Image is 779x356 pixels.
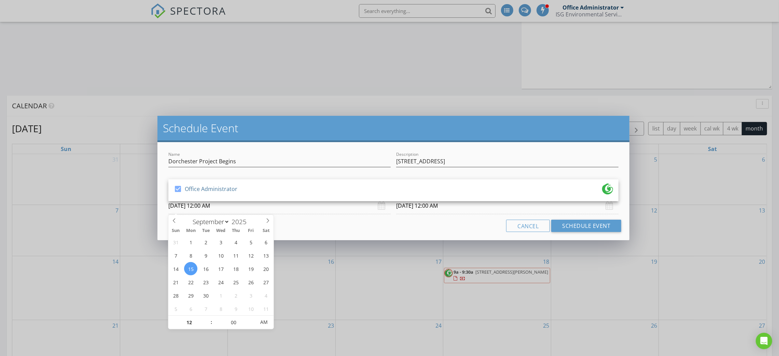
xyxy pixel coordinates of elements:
[259,262,273,275] span: September 20, 2025
[169,249,182,262] span: September 7, 2025
[229,302,242,315] span: October 9, 2025
[259,229,274,233] span: Sat
[244,275,258,289] span: September 26, 2025
[169,289,182,302] span: September 28, 2025
[185,183,237,194] div: Office Administrator
[228,229,244,233] span: Thu
[210,315,212,329] span: :
[168,229,183,233] span: Sun
[213,229,228,233] span: Wed
[244,302,258,315] span: October 10, 2025
[229,262,242,275] span: September 18, 2025
[184,249,197,262] span: September 8, 2025
[229,289,242,302] span: October 2, 2025
[259,235,273,249] span: September 6, 2025
[229,235,242,249] span: September 4, 2025
[199,302,212,315] span: October 7, 2025
[244,235,258,249] span: September 5, 2025
[214,249,227,262] span: September 10, 2025
[214,275,227,289] span: September 24, 2025
[199,235,212,249] span: September 2, 2025
[184,262,197,275] span: September 15, 2025
[214,289,227,302] span: October 1, 2025
[756,333,772,349] div: Open Intercom Messenger
[199,275,212,289] span: September 23, 2025
[244,289,258,302] span: October 3, 2025
[244,229,259,233] span: Fri
[198,229,213,233] span: Tue
[169,235,182,249] span: August 31, 2025
[199,289,212,302] span: September 30, 2025
[244,262,258,275] span: September 19, 2025
[199,262,212,275] span: September 16, 2025
[229,217,252,226] input: Year
[259,275,273,289] span: September 27, 2025
[229,275,242,289] span: September 25, 2025
[214,235,227,249] span: September 3, 2025
[169,275,182,289] span: September 21, 2025
[199,249,212,262] span: September 9, 2025
[259,289,273,302] span: October 4, 2025
[163,121,624,135] h2: Schedule Event
[602,183,613,194] img: isg_environmental_icon.png
[184,235,197,249] span: September 1, 2025
[506,220,550,232] button: Cancel
[244,249,258,262] span: September 12, 2025
[551,220,621,232] button: Schedule Event
[169,302,182,315] span: October 5, 2025
[184,289,197,302] span: September 29, 2025
[396,197,618,214] input: Select date
[254,315,273,329] span: Click to toggle
[214,302,227,315] span: October 8, 2025
[168,197,391,214] input: Select date
[184,275,197,289] span: September 22, 2025
[214,262,227,275] span: September 17, 2025
[229,249,242,262] span: September 11, 2025
[184,302,197,315] span: October 6, 2025
[169,262,182,275] span: September 14, 2025
[259,249,273,262] span: September 13, 2025
[183,229,198,233] span: Mon
[259,302,273,315] span: October 11, 2025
